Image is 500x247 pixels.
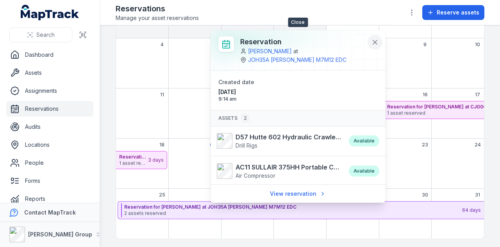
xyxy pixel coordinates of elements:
[9,27,72,42] button: Search
[218,88,295,102] time: 19/08/2025, 9:14:46 am
[159,192,165,198] span: 25
[236,142,257,149] span: Drill Rigs
[118,201,484,219] button: Reservation for [PERSON_NAME] at JOH35A [PERSON_NAME] M7M12 EDC2 assets reserved64 days
[6,191,93,207] a: Reports
[28,231,92,238] strong: [PERSON_NAME] Group
[6,101,93,117] a: Reservations
[475,92,480,98] span: 17
[475,192,480,198] span: 31
[240,36,365,47] h3: Reservation
[6,47,93,63] a: Dashboard
[236,162,341,172] strong: AC11 SULLAIR 375HH Portable Compressor
[218,79,254,85] span: Created date
[161,41,164,48] span: 4
[236,132,341,142] strong: D57 Hutte 602 Hydraulic Crawler Drill
[116,14,199,22] span: Manage your asset reservations
[437,9,479,16] span: Reserve assets
[6,155,93,171] a: People
[6,119,93,135] a: Audits
[6,65,93,81] a: Assets
[265,186,331,201] a: View reservation
[422,192,428,198] span: 30
[423,41,427,48] span: 9
[248,56,346,64] a: JOH35A [PERSON_NAME] M7M12 EDC
[349,166,379,177] div: Available
[422,142,428,148] span: 23
[6,173,93,189] a: Forms
[6,137,93,153] a: Locations
[236,172,275,179] span: Air Compressor
[218,96,295,102] span: 9:14 am
[159,142,164,148] span: 18
[160,92,164,98] span: 11
[116,151,167,169] button: Reservation for [PERSON_NAME] at CJG06A [GEOGRAPHIC_DATA]1 asset reserved3 days
[119,160,147,166] span: 1 asset reserved
[423,92,428,98] span: 16
[119,154,147,160] strong: Reservation for [PERSON_NAME] at CJG06A [GEOGRAPHIC_DATA]
[217,162,341,180] a: AC11 SULLAIR 375HH Portable CompressorAir Compressor
[217,132,341,150] a: D57 Hutte 602 Hydraulic Crawler DrillDrill Rigs
[422,5,484,20] button: Reserve assets
[218,114,250,123] span: Assets
[116,3,199,14] h2: Reservations
[124,204,461,210] strong: Reservation for [PERSON_NAME] at JOH35A [PERSON_NAME] M7M12 EDC
[24,209,76,216] strong: Contact MapTrack
[241,114,250,123] div: 2
[475,142,481,148] span: 24
[124,210,461,216] span: 2 assets reserved
[36,31,55,39] span: Search
[293,47,298,55] span: at
[218,88,295,96] span: [DATE]
[248,47,292,55] a: [PERSON_NAME]
[21,5,79,20] a: MapTrack
[349,135,379,146] div: Available
[475,41,480,48] span: 10
[288,18,308,27] span: Close
[6,83,93,99] a: Assignments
